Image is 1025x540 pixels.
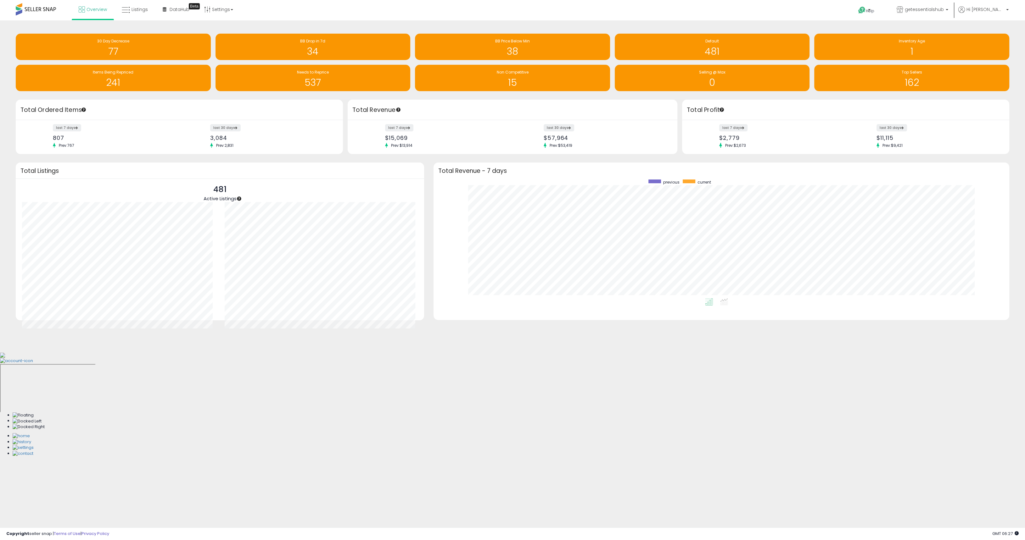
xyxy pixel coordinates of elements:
[877,124,907,131] label: last 30 days
[16,65,211,91] a: Items Being Repriced 241
[213,143,237,148] span: Prev: 2,831
[297,69,329,75] span: Needs to Reprice
[219,46,407,57] h1: 34
[210,135,332,141] div: 3,084
[814,34,1009,60] a: Inventory Age 1
[495,38,530,44] span: BB Price Below Min
[56,143,77,148] span: Prev: 767
[93,69,133,75] span: Items Being Repriced
[415,65,610,91] a: Non Competitive 15
[663,179,680,185] span: previous
[300,38,325,44] span: BB Drop in 7d
[13,412,34,418] img: Floating
[13,418,42,424] img: Docked Left
[544,124,574,131] label: last 30 days
[814,65,1009,91] a: Top Sellers 162
[618,46,807,57] h1: 481
[719,107,725,113] div: Tooltip anchor
[966,6,1004,13] span: Hi [PERSON_NAME]
[905,6,944,13] span: getessentialshub
[618,77,807,88] h1: 0
[699,69,725,75] span: Selling @ Max
[19,46,208,57] h1: 77
[388,143,416,148] span: Prev: $13,914
[395,107,401,113] div: Tooltip anchor
[418,77,607,88] h1: 15
[87,6,107,13] span: Overview
[132,6,148,13] span: Listings
[53,124,81,131] label: last 7 days
[189,3,200,9] div: Tooltip anchor
[19,77,208,88] h1: 241
[877,135,998,141] div: $11,115
[719,135,841,141] div: $2,779
[438,168,1005,173] h3: Total Revenue - 7 days
[958,6,1009,20] a: Hi [PERSON_NAME]
[13,424,45,430] img: Docked Right
[687,106,1005,114] h3: Total Profit
[544,135,666,141] div: $57,964
[902,69,922,75] span: Top Sellers
[722,143,749,148] span: Prev: $2,673
[352,106,673,114] h3: Total Revenue
[97,38,129,44] span: 30 Day Decrease
[20,168,419,173] h3: Total Listings
[615,65,810,91] a: Selling @ Max 0
[817,46,1006,57] h1: 1
[216,65,411,91] a: Needs to Reprice 537
[20,106,338,114] h3: Total Ordered Items
[236,196,242,201] div: Tooltip anchor
[385,135,508,141] div: $15,069
[418,46,607,57] h1: 38
[81,107,87,113] div: Tooltip anchor
[13,433,30,439] img: Home
[16,34,211,60] a: 30 Day Decrease 77
[216,34,411,60] a: BB Drop in 7d 34
[697,179,711,185] span: current
[219,77,407,88] h1: 537
[705,38,719,44] span: Default
[546,143,575,148] span: Prev: $53,419
[13,445,34,451] img: Settings
[615,34,810,60] a: Default 481
[858,6,866,14] i: Get Help
[53,135,175,141] div: 807
[866,8,874,14] span: Help
[210,124,241,131] label: last 30 days
[879,143,906,148] span: Prev: $9,421
[204,195,237,202] span: Active Listings
[899,38,925,44] span: Inventory Age
[719,124,748,131] label: last 7 days
[385,124,413,131] label: last 7 days
[170,6,189,13] span: DataHub
[415,34,610,60] a: BB Price Below Min 38
[853,2,887,20] a: Help
[13,439,31,445] img: History
[204,184,237,196] p: 481
[13,451,33,457] img: Contact
[496,69,528,75] span: Non Competitive
[817,77,1006,88] h1: 162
